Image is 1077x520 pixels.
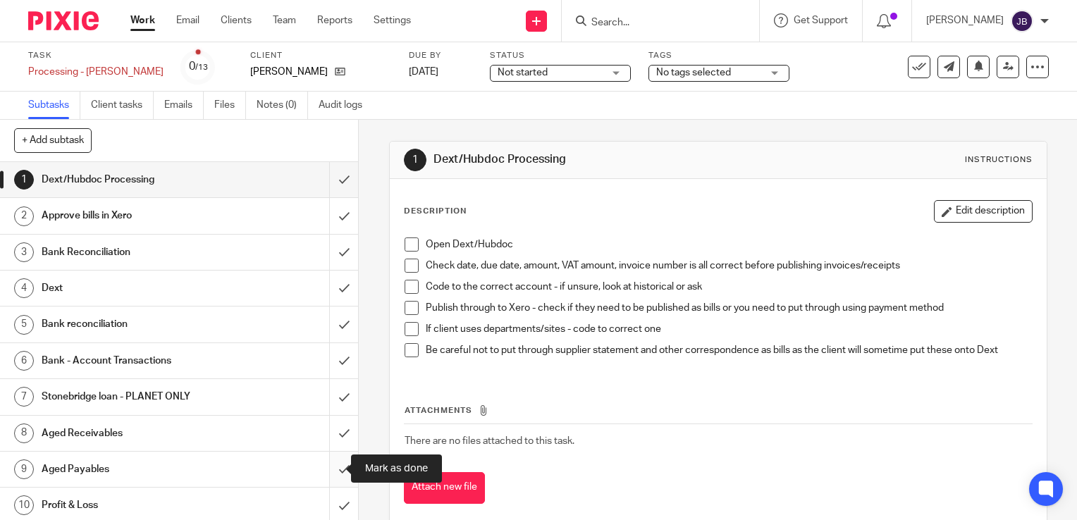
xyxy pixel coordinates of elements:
[426,301,1032,315] p: Publish through to Xero - check if they need to be published as bills or you need to put through ...
[28,65,164,79] div: Processing - [PERSON_NAME]
[28,11,99,30] img: Pixie
[14,459,34,479] div: 9
[14,495,34,515] div: 10
[404,206,467,217] p: Description
[14,170,34,190] div: 1
[42,386,224,407] h1: Stonebridge loan - PLANET ONLY
[934,200,1033,223] button: Edit description
[404,149,426,171] div: 1
[250,50,391,61] label: Client
[176,13,199,27] a: Email
[14,423,34,443] div: 8
[405,436,574,446] span: There are no files attached to this task.
[426,322,1032,336] p: If client uses departments/sites - code to correct one
[14,206,34,226] div: 2
[42,423,224,444] h1: Aged Receivables
[214,92,246,119] a: Files
[28,92,80,119] a: Subtasks
[1011,10,1033,32] img: svg%3E
[250,65,328,79] p: [PERSON_NAME]
[426,343,1032,357] p: Be careful not to put through supplier statement and other correspondence as bills as the client ...
[42,350,224,371] h1: Bank - Account Transactions
[426,259,1032,273] p: Check date, due date, amount, VAT amount, invoice number is all correct before publishing invoice...
[426,280,1032,294] p: Code to the correct account - if unsure, look at historical or ask
[91,92,154,119] a: Client tasks
[409,67,438,77] span: [DATE]
[14,278,34,298] div: 4
[409,50,472,61] label: Due by
[490,50,631,61] label: Status
[189,58,208,75] div: 0
[656,68,731,78] span: No tags selected
[433,152,748,167] h1: Dext/Hubdoc Processing
[648,50,789,61] label: Tags
[319,92,373,119] a: Audit logs
[273,13,296,27] a: Team
[405,407,472,414] span: Attachments
[42,314,224,335] h1: Bank reconciliation
[14,242,34,262] div: 3
[14,387,34,407] div: 7
[42,205,224,226] h1: Approve bills in Xero
[257,92,308,119] a: Notes (0)
[926,13,1004,27] p: [PERSON_NAME]
[317,13,352,27] a: Reports
[374,13,411,27] a: Settings
[28,50,164,61] label: Task
[14,315,34,335] div: 5
[965,154,1033,166] div: Instructions
[590,17,717,30] input: Search
[42,242,224,263] h1: Bank Reconciliation
[28,65,164,79] div: Processing - Jaime
[42,459,224,480] h1: Aged Payables
[14,128,92,152] button: + Add subtask
[195,63,208,71] small: /13
[794,16,848,25] span: Get Support
[164,92,204,119] a: Emails
[426,237,1032,252] p: Open Dext/Hubdoc
[130,13,155,27] a: Work
[42,278,224,299] h1: Dext
[221,13,252,27] a: Clients
[42,495,224,516] h1: Profit & Loss
[404,472,485,504] button: Attach new file
[14,351,34,371] div: 6
[498,68,548,78] span: Not started
[42,169,224,190] h1: Dext/Hubdoc Processing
